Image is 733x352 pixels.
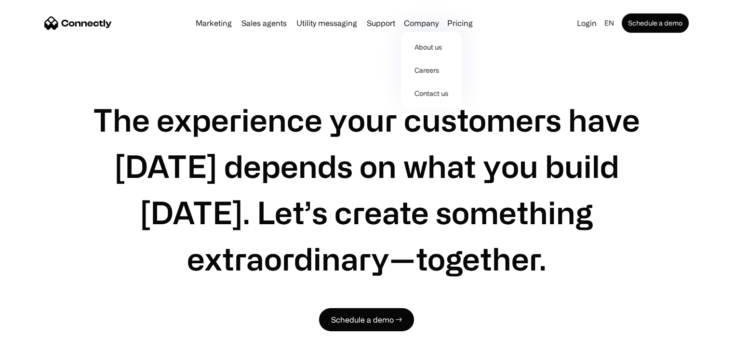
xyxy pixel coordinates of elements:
a: Utility messaging [293,19,361,27]
div: en [604,16,614,30]
a: Schedule a demo [622,14,689,33]
div: Company [401,16,441,30]
div: Company [404,16,439,30]
a: Careers [405,59,458,82]
a: Marketing [192,19,236,27]
a: home [44,16,112,30]
a: Contact us [405,82,458,105]
aside: Language selected: English [10,334,58,349]
a: Sales agents [238,19,291,27]
a: About us [405,36,458,59]
nav: Company [401,30,462,109]
a: Login [573,16,600,30]
div: en [600,16,620,30]
a: Schedule a demo → [319,308,414,331]
h1: The experience your customers have [DATE] depends on what you build [DATE]. Let’s create somethin... [77,96,656,282]
a: Pricing [443,19,477,27]
ul: Language list [19,335,58,349]
a: Support [363,19,399,27]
